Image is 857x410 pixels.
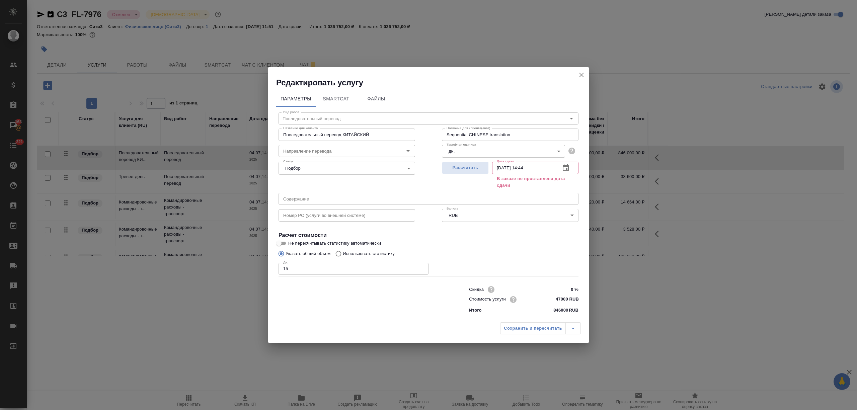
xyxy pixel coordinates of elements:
div: дн. [442,145,565,158]
div: split button [500,322,581,334]
button: close [576,70,587,80]
p: RUB [569,307,578,314]
span: Рассчитать [446,164,485,172]
p: Указать общий объем [286,250,330,257]
button: Open [403,146,413,156]
p: Скидка [469,286,484,293]
p: 846000 [553,307,568,314]
button: RUB [447,213,460,218]
input: ✎ Введи что-нибудь [553,295,578,304]
p: Стоимость услуги [469,296,506,303]
p: Использовать статистику [343,250,395,257]
button: дн. [447,148,457,154]
button: Рассчитать [442,162,489,174]
p: В заказе не проставлена дата сдачи [497,175,574,189]
span: Параметры [280,95,312,103]
div: Подбор [279,162,415,174]
button: Подбор [283,165,303,171]
span: Не пересчитывать статистику автоматически [288,240,381,247]
div: RUB [442,209,578,222]
span: SmartCat [320,95,352,103]
span: Файлы [360,95,392,103]
p: Итого [469,307,481,314]
h2: Редактировать услугу [276,77,589,88]
input: ✎ Введи что-нибудь [553,284,578,294]
h4: Расчет стоимости [279,231,578,239]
